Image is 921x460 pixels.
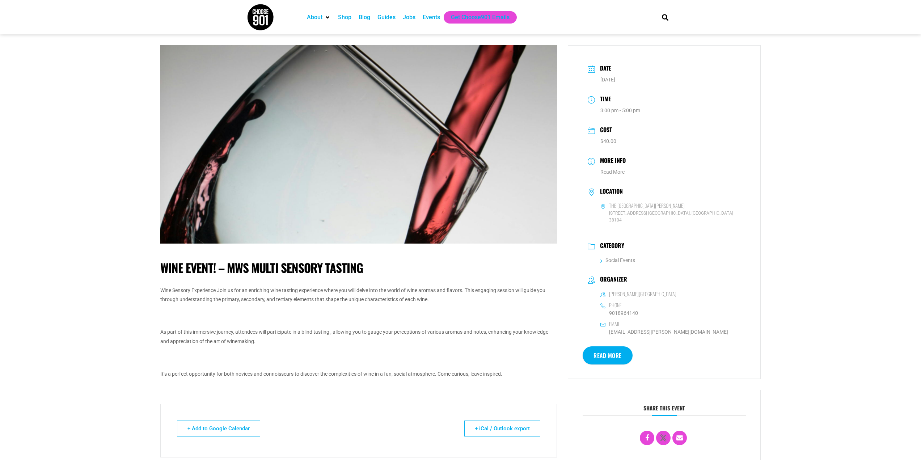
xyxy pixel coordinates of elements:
a: Shop [338,13,351,22]
a: 9018964140 [600,309,638,317]
a: [EMAIL_ADDRESS][PERSON_NAME][DOMAIN_NAME] [600,328,728,336]
a: Read More [600,169,625,175]
a: Share on Facebook [640,431,654,445]
p: It’s a perfect opportunity for both novices and connoisseurs to discover the complexities of wine... [160,370,557,379]
h3: Date [596,64,611,74]
span: [STREET_ADDRESS] [GEOGRAPHIC_DATA], [GEOGRAPHIC_DATA] 38104 [600,210,741,224]
img: Red wine being poured into a tilted clear wine glass against a light grey background, capturing t... [160,45,557,244]
a: X Social Network [656,431,671,445]
a: Blog [359,13,370,22]
a: Events [423,13,440,22]
a: Guides [377,13,396,22]
h3: More Info [596,156,626,166]
a: Get Choose901 Emails [451,13,510,22]
a: Social Events [600,257,635,263]
p: As part of this immersive journey, attendees will participate in a blind tasting , allowing you t... [160,328,557,346]
a: + Add to Google Calendar [177,421,260,436]
a: About [307,13,322,22]
dd: $40.00 [588,138,741,145]
h3: Time [596,94,611,105]
h3: Cost [596,125,612,136]
div: Search [659,11,671,23]
h6: Phone [609,302,622,308]
div: About [303,11,334,24]
h1: Wine Event! – MWS Multi Sensory Tasting [160,261,557,275]
nav: Main nav [303,11,649,24]
h3: Category [596,242,624,251]
span: [DATE] [600,77,615,83]
abbr: 3:00 pm - 5:00 pm [600,107,640,113]
p: Wine Sensory Experience Join us for an enriching wine tasting experience where you will delve int... [160,286,557,304]
h3: Organizer [596,276,627,284]
a: Email [672,431,687,445]
h6: [PERSON_NAME][GEOGRAPHIC_DATA] [609,291,676,297]
a: Jobs [403,13,415,22]
h6: The [GEOGRAPHIC_DATA][PERSON_NAME] [609,202,685,209]
a: Read More [583,346,633,364]
h3: Location [596,188,623,197]
h3: Share this event [583,405,746,416]
h6: Email [609,321,620,327]
a: + iCal / Outlook export [464,421,540,436]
